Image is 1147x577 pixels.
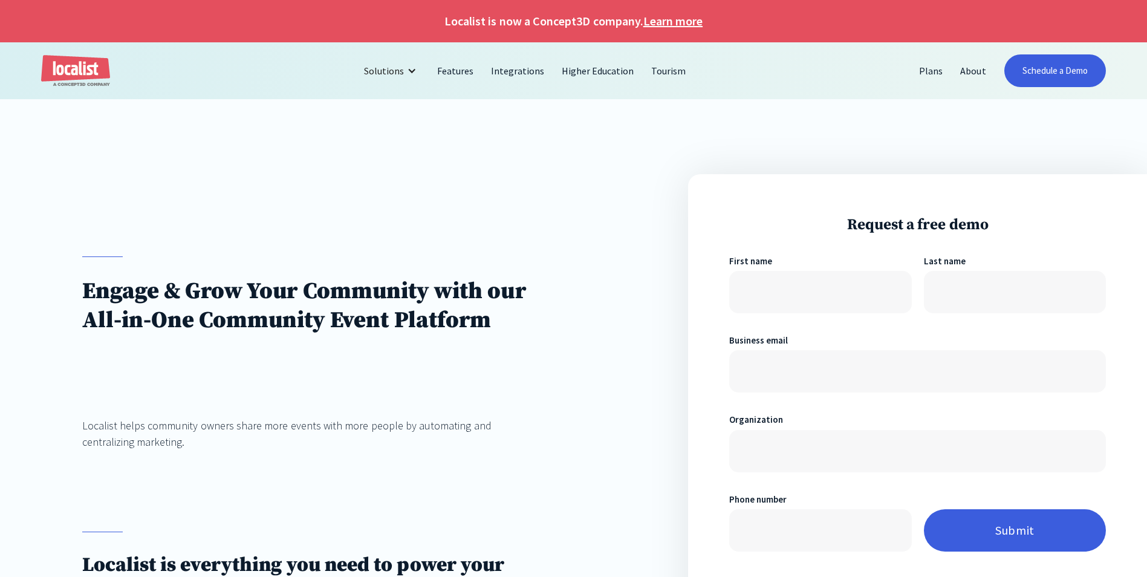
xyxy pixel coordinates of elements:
a: Features [429,56,483,85]
a: About [952,56,995,85]
a: Higher Education [553,56,643,85]
a: home [41,55,110,87]
div: Solutions [355,56,428,85]
a: Learn more [643,12,703,30]
div: Solutions [364,64,404,78]
a: Schedule a Demo [1004,54,1106,87]
label: Organization [729,413,1106,427]
a: Integrations [483,56,553,85]
div: Localist helps community owners share more events with more people by automating and centralizing... [82,417,533,450]
a: Plans [911,56,952,85]
a: Tourism [643,56,695,85]
form: Demo Request Other LP Virtual Events 2 [729,255,1106,552]
label: Business email [729,334,1106,348]
label: Last name [924,255,1106,269]
label: First name [729,255,912,269]
input: Submit [924,509,1106,552]
h3: Request a free demo [729,215,1106,234]
h1: Engage & Grow Your Community with our All-in-One Community Event Platform [82,277,533,335]
label: Phone number [729,493,912,507]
